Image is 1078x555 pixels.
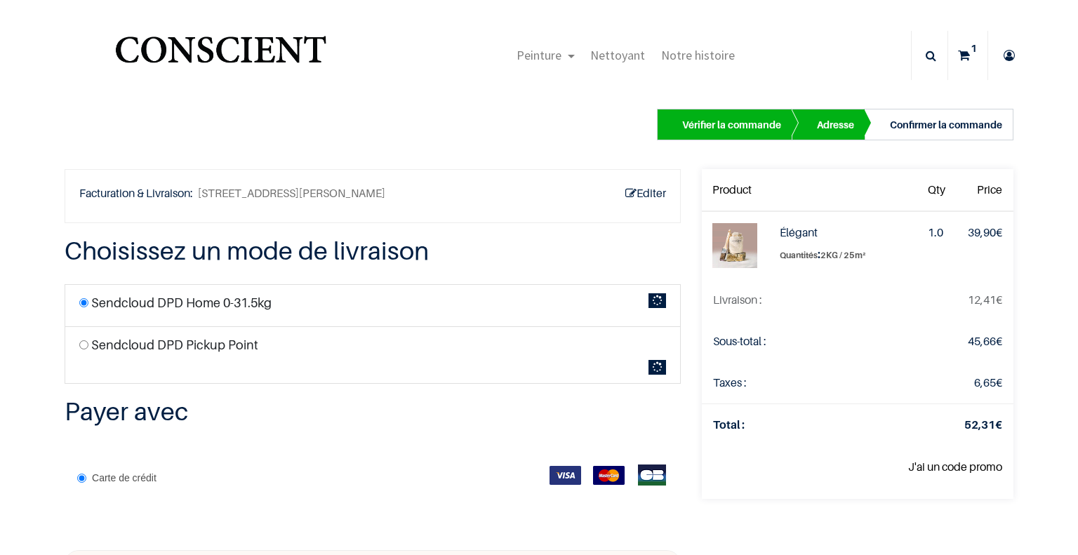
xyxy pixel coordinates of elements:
[702,279,875,321] td: La livraison sera mise à jour après avoir choisi une nouvelle méthode de livraison
[65,395,681,428] h3: Payer avec
[712,223,757,268] img: Élégant (2KG / 25m²)
[661,47,735,63] span: Notre histoire
[625,184,666,203] a: Editer
[713,417,745,432] strong: Total :
[637,464,668,486] img: CB
[780,245,905,264] label: :
[593,466,625,485] img: MasterCard
[702,321,875,362] td: Sous-total :
[968,334,1002,348] span: €
[92,472,157,483] span: Carte de crédit
[964,417,1002,432] strong: €
[517,47,561,63] span: Peinture
[964,417,995,432] span: 52,31
[968,293,1002,307] span: €
[968,293,996,307] span: 12,41
[817,116,854,133] div: Adresse
[79,186,196,200] b: Facturation & Livraison:
[77,474,86,483] input: Carte de crédit
[590,47,645,63] span: Nettoyant
[112,28,329,83] a: Logo of Conscient
[509,31,583,80] a: Peinture
[198,184,385,203] span: [STREET_ADDRESS][PERSON_NAME]
[112,28,329,83] img: Conscient
[91,335,258,354] label: Sendcloud DPD Pickup Point
[968,334,996,348] span: 45,66
[974,375,1002,389] span: €
[957,169,1013,211] th: Price
[968,225,996,239] span: 39,90
[890,116,1002,133] div: Confirmer la commande
[967,41,980,55] sup: 1
[780,225,818,239] strong: Élégant
[968,225,1002,239] span: €
[550,466,581,485] img: VISA
[948,31,987,80] a: 1
[928,223,945,242] div: 1.0
[65,234,681,267] h3: Choisissez un mode de livraison
[908,460,1002,474] a: J'ai un code promo
[91,293,272,312] label: Sendcloud DPD Home 0-31.5kg
[682,116,781,133] div: Vérifier la commande
[702,362,875,404] td: Taxes :
[702,169,768,211] th: Product
[780,250,818,260] span: Quantités
[820,250,865,260] span: 2KG / 25m²
[917,169,957,211] th: Qty
[974,375,996,389] span: 6,65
